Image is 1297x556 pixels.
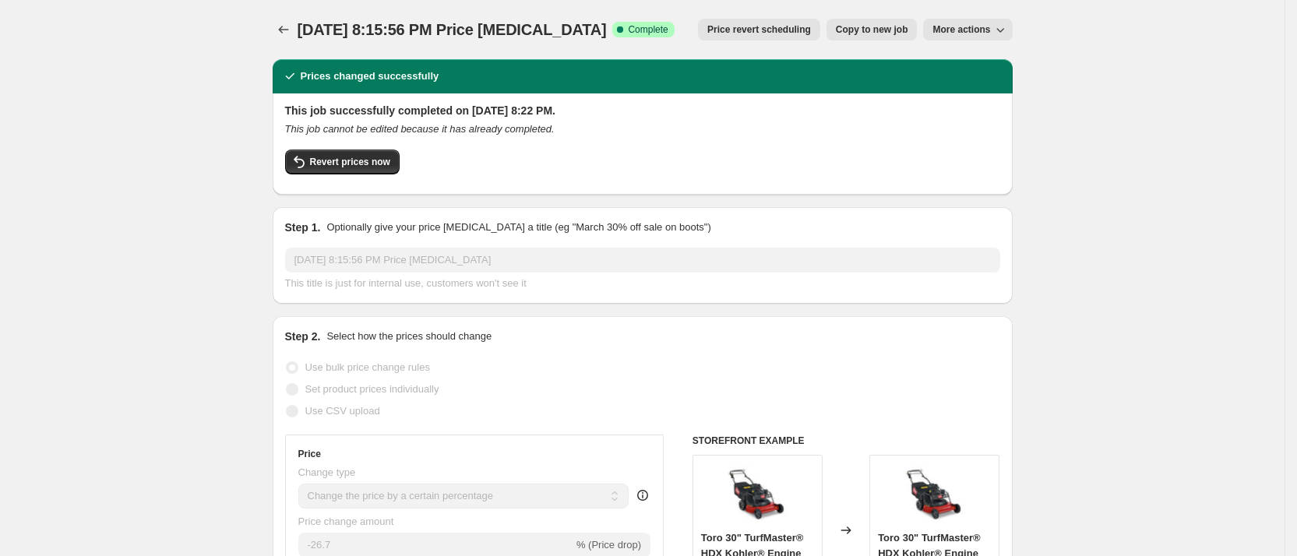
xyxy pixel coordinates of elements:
[285,277,527,289] span: This title is just for internal use, customers won't see it
[576,539,641,551] span: % (Price drop)
[298,516,394,527] span: Price change amount
[923,19,1012,40] button: More actions
[305,361,430,373] span: Use bulk price change rules
[693,435,1000,447] h6: STOREFRONT EXAMPLE
[301,69,439,84] h2: Prices changed successfully
[285,123,555,135] i: This job cannot be edited because it has already completed.
[298,466,356,478] span: Change type
[707,23,811,36] span: Price revert scheduling
[932,23,990,36] span: More actions
[826,19,918,40] button: Copy to new job
[726,463,788,526] img: toro-30-turfmaster-hdx-kohler-engine-22235-tor-22235-arco-lawn-equipment-962553_80x.jpg
[285,103,1000,118] h2: This job successfully completed on [DATE] 8:22 PM.
[904,463,966,526] img: toro-30-turfmaster-hdx-kohler-engine-22235-tor-22235-arco-lawn-equipment-962553_80x.jpg
[635,487,650,503] div: help
[326,220,710,235] p: Optionally give your price [MEDICAL_DATA] a title (eg "March 30% off sale on boots")
[836,23,908,36] span: Copy to new job
[628,23,668,36] span: Complete
[285,248,1000,273] input: 30% off holiday sale
[698,19,820,40] button: Price revert scheduling
[273,19,294,40] button: Price change jobs
[285,220,321,235] h2: Step 1.
[298,448,321,460] h3: Price
[310,156,390,168] span: Revert prices now
[298,21,607,38] span: [DATE] 8:15:56 PM Price [MEDICAL_DATA]
[305,405,380,417] span: Use CSV upload
[285,150,400,174] button: Revert prices now
[305,383,439,395] span: Set product prices individually
[326,329,492,344] p: Select how the prices should change
[285,329,321,344] h2: Step 2.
